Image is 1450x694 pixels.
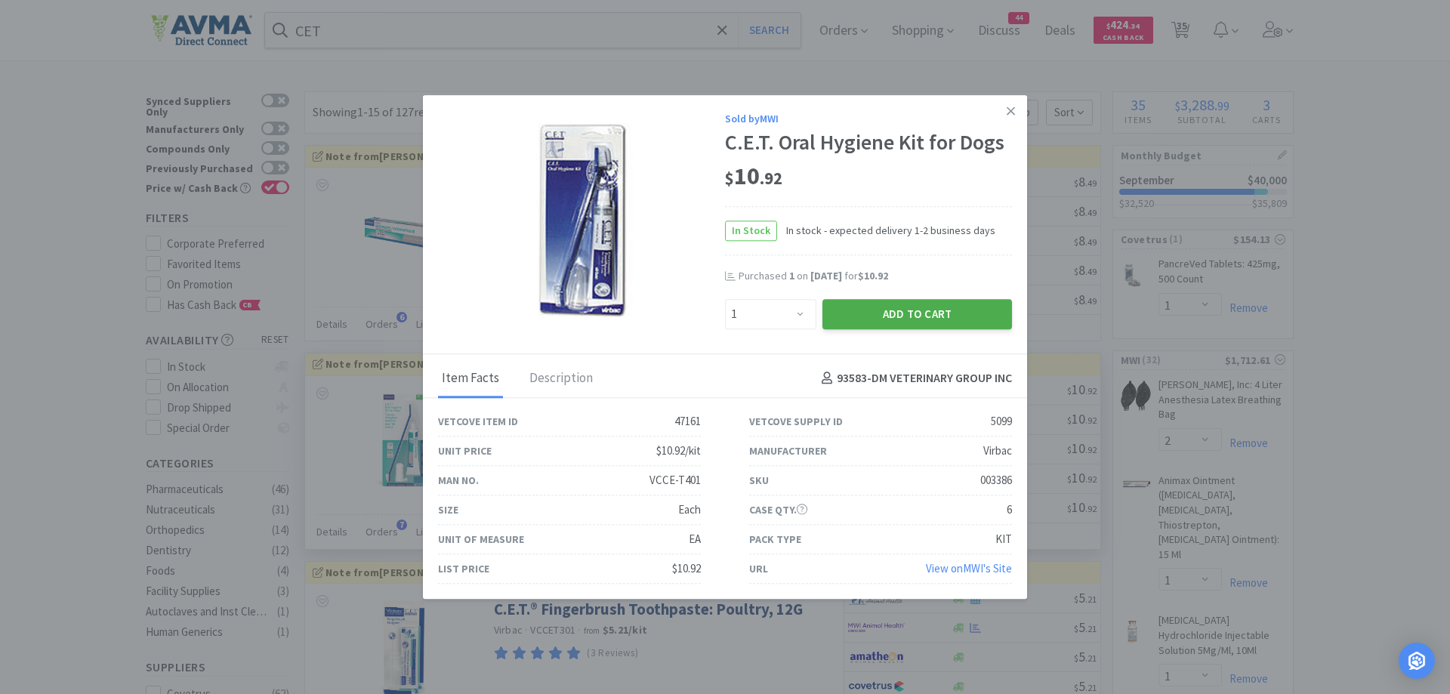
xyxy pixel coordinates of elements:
div: Open Intercom Messenger [1399,643,1435,679]
span: In stock - expected delivery 1-2 business days [777,223,995,239]
h4: 93583 - DM VETERINARY GROUP INC [816,369,1012,389]
span: 1 [789,269,794,282]
div: 47161 [674,412,701,430]
span: . 92 [760,168,782,190]
div: Vetcove Supply ID [749,413,843,430]
div: Unit of Measure [438,531,524,547]
div: Manufacturer [749,443,827,459]
div: Description [526,360,597,398]
span: [DATE] [810,269,842,282]
span: $10.92 [858,269,888,282]
a: View onMWI's Site [926,561,1012,575]
div: KIT [995,530,1012,548]
div: EA [689,530,701,548]
div: SKU [749,472,769,489]
span: In Stock [726,221,776,240]
div: Purchased on for [739,269,1012,284]
div: Unit Price [438,443,492,459]
button: Add to Cart [822,299,1012,329]
div: Case Qty. [749,501,807,518]
span: $ [725,168,734,190]
div: Man No. [438,472,479,489]
div: 6 [1007,501,1012,519]
span: 10 [725,162,782,192]
div: Pack Type [749,531,801,547]
div: Vetcove Item ID [438,413,518,430]
div: C.E.T. Oral Hygiene Kit for Dogs [725,130,1012,156]
div: 5099 [991,412,1012,430]
div: Sold by MWI [725,110,1012,127]
div: Virbac [983,442,1012,460]
div: URL [749,560,768,577]
div: Size [438,501,458,518]
div: VCCE-T401 [649,471,701,489]
div: Each [678,501,701,519]
div: Item Facts [438,360,503,398]
img: 84c4e10b0abf481b8023d050fa92581b_5099.png [483,122,680,318]
div: 003386 [980,471,1012,489]
div: $10.92/kit [656,442,701,460]
div: List Price [438,560,489,577]
div: $10.92 [672,560,701,578]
